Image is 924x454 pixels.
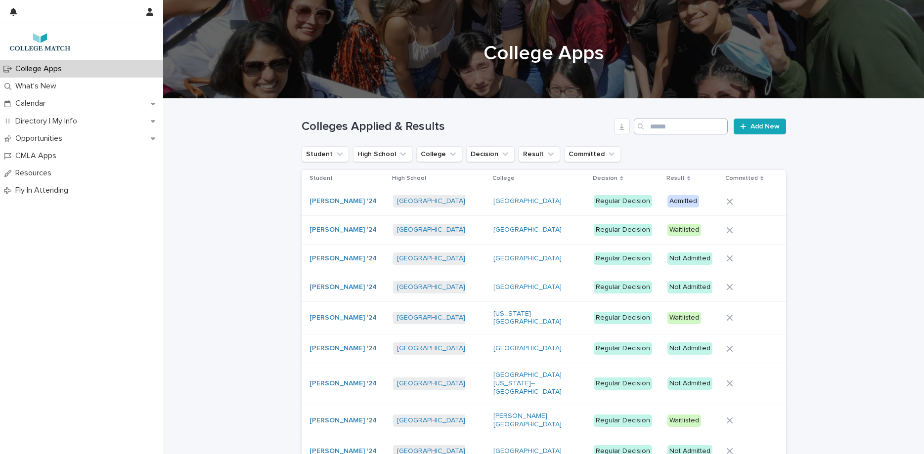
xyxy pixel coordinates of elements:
[667,195,699,207] div: Admitted
[594,342,652,355] div: Regular Decision
[397,344,465,353] a: [GEOGRAPHIC_DATA]
[302,41,786,65] h1: College Apps
[634,119,728,134] input: Search
[11,186,76,195] p: Fly In Attending
[11,82,64,91] p: What's New
[302,187,786,216] tr: [PERSON_NAME] '24 [GEOGRAPHIC_DATA] [GEOGRAPHIC_DATA] Regular DecisionAdmitted
[11,134,70,143] p: Opportunities
[493,412,576,429] a: [PERSON_NAME][GEOGRAPHIC_DATA]
[593,173,617,184] p: Decision
[302,273,786,301] tr: [PERSON_NAME] '24 [GEOGRAPHIC_DATA] [GEOGRAPHIC_DATA] Regular DecisionNot Admitted
[666,173,685,184] p: Result
[309,197,377,206] a: [PERSON_NAME] '24
[493,310,576,327] a: [US_STATE][GEOGRAPHIC_DATA]
[493,371,576,396] a: [GEOGRAPHIC_DATA][US_STATE]--[GEOGRAPHIC_DATA]
[492,173,515,184] p: College
[594,312,652,324] div: Regular Decision
[309,254,377,263] a: [PERSON_NAME] '24
[594,377,652,390] div: Regular Decision
[11,117,85,126] p: Directory | My Info
[594,224,652,236] div: Regular Decision
[667,312,701,324] div: Waitlisted
[309,314,377,322] a: [PERSON_NAME] '24
[302,216,786,245] tr: [PERSON_NAME] '24 [GEOGRAPHIC_DATA] [GEOGRAPHIC_DATA] Regular DecisionWaitlisted
[11,64,70,74] p: College Apps
[594,195,652,207] div: Regular Decision
[397,197,465,206] a: [GEOGRAPHIC_DATA]
[667,342,712,355] div: Not Admitted
[519,146,560,162] button: Result
[667,252,712,265] div: Not Admitted
[302,120,611,134] h1: Colleges Applied & Results
[302,334,786,363] tr: [PERSON_NAME] '24 [GEOGRAPHIC_DATA] [GEOGRAPHIC_DATA] Regular DecisionNot Admitted
[493,344,562,353] a: [GEOGRAPHIC_DATA]
[309,173,333,184] p: Student
[564,146,621,162] button: Committed
[397,283,465,291] a: [GEOGRAPHIC_DATA]
[11,168,59,178] p: Resources
[8,32,72,52] img: 7lzNxMuQ9KqU1pwTAr0j
[493,283,562,291] a: [GEOGRAPHIC_DATA]
[397,314,465,322] a: [GEOGRAPHIC_DATA]
[734,119,786,134] a: Add New
[353,146,412,162] button: High School
[397,226,465,234] a: [GEOGRAPHIC_DATA]
[667,377,712,390] div: Not Admitted
[667,414,701,427] div: Waitlisted
[11,99,53,108] p: Calendar
[392,173,426,184] p: High School
[309,379,377,388] a: [PERSON_NAME] '24
[302,146,349,162] button: Student
[302,404,786,437] tr: [PERSON_NAME] '24 [GEOGRAPHIC_DATA] [PERSON_NAME][GEOGRAPHIC_DATA] Regular DecisionWaitlisted
[493,226,562,234] a: [GEOGRAPHIC_DATA]
[416,146,462,162] button: College
[302,301,786,334] tr: [PERSON_NAME] '24 [GEOGRAPHIC_DATA] [US_STATE][GEOGRAPHIC_DATA] Regular DecisionWaitlisted
[667,224,701,236] div: Waitlisted
[309,344,377,353] a: [PERSON_NAME] '24
[397,416,465,425] a: [GEOGRAPHIC_DATA]
[667,281,712,293] div: Not Admitted
[11,151,64,161] p: CMLA Apps
[309,416,377,425] a: [PERSON_NAME] '24
[309,283,377,291] a: [PERSON_NAME] '24
[493,197,562,206] a: [GEOGRAPHIC_DATA]
[594,252,652,265] div: Regular Decision
[493,254,562,263] a: [GEOGRAPHIC_DATA]
[750,123,780,130] span: Add New
[397,254,465,263] a: [GEOGRAPHIC_DATA]
[397,379,465,388] a: [GEOGRAPHIC_DATA]
[594,414,652,427] div: Regular Decision
[594,281,652,293] div: Regular Decision
[302,244,786,273] tr: [PERSON_NAME] '24 [GEOGRAPHIC_DATA] [GEOGRAPHIC_DATA] Regular DecisionNot Admitted
[725,173,758,184] p: Committed
[466,146,515,162] button: Decision
[302,363,786,404] tr: [PERSON_NAME] '24 [GEOGRAPHIC_DATA] [GEOGRAPHIC_DATA][US_STATE]--[GEOGRAPHIC_DATA] Regular Decisi...
[309,226,377,234] a: [PERSON_NAME] '24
